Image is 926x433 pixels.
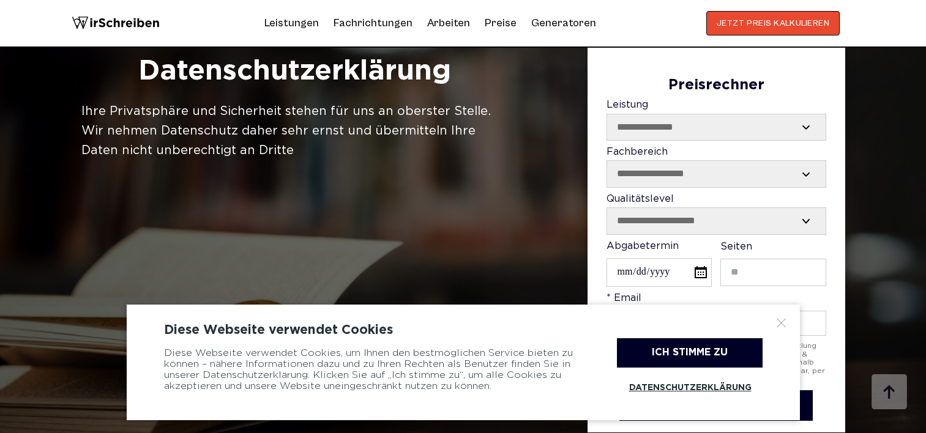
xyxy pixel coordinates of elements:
[72,11,160,35] img: logo wirschreiben
[607,241,712,287] label: Abgabetermin
[607,258,712,287] input: Abgabetermin
[706,11,840,35] button: JETZT PREIS KALKULIEREN
[607,161,826,187] select: Fachbereich
[607,194,826,235] label: Qualitätslevel
[617,338,763,368] div: Ich stimme zu
[81,102,508,160] div: Ihre Privatsphäre und Sicherheit stehen für uns an oberster Stelle. Wir nehmen Datenschutz daher ...
[607,208,826,234] select: Qualitätslevel
[427,13,470,33] a: Arbeiten
[485,17,517,29] a: Preise
[81,53,508,90] h1: Datenschutzerklärung
[164,323,763,338] div: Diese Webseite verwendet Cookies
[607,114,826,140] select: Leistung
[607,147,826,188] label: Fachbereich
[607,100,826,141] label: Leistung
[607,77,826,94] div: Preisrechner
[531,13,596,33] a: Generatoren
[617,374,763,402] a: Datenschutzerklärung
[607,293,826,335] label: * Email
[871,374,908,411] img: button top
[607,77,826,421] form: Contact form
[164,338,586,402] div: Diese Webseite verwendet Cookies, um Ihnen den bestmöglichen Service bieten zu können – nähere In...
[334,13,413,33] a: Fachrichtungen
[264,13,319,33] a: Leistungen
[720,242,752,251] span: Seiten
